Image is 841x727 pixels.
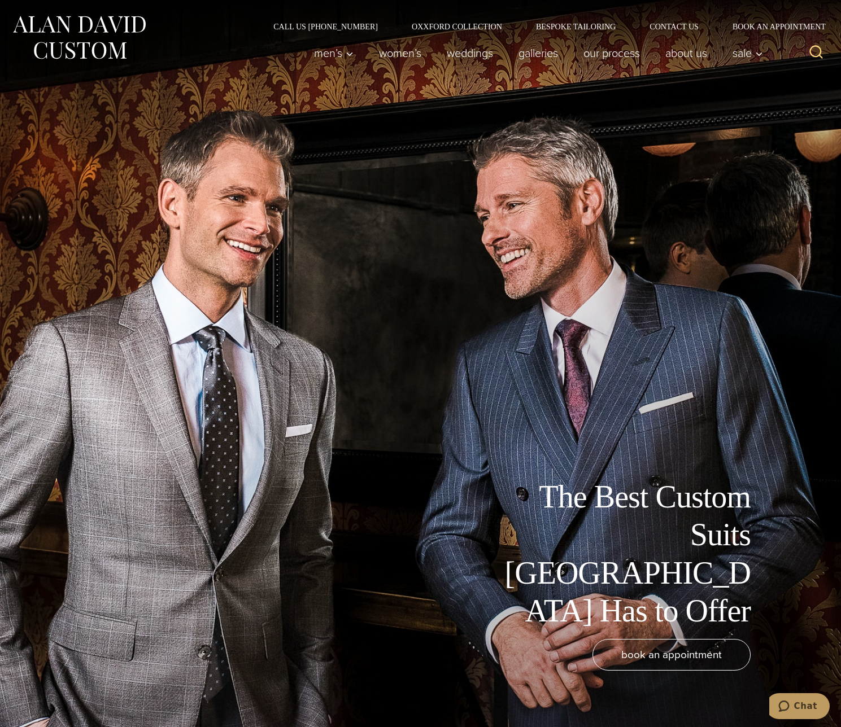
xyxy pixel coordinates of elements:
img: Alan David Custom [11,12,147,63]
a: Bespoke Tailoring [519,23,633,30]
a: weddings [434,42,506,64]
nav: Primary Navigation [302,42,769,64]
a: Oxxford Collection [395,23,519,30]
iframe: Opens a widget where you can chat to one of our agents [769,693,830,721]
a: About Us [653,42,720,64]
h1: The Best Custom Suits [GEOGRAPHIC_DATA] Has to Offer [496,478,751,630]
a: Women’s [367,42,434,64]
button: View Search Form [803,40,830,67]
a: book an appointment [592,639,751,671]
span: book an appointment [621,646,722,663]
a: Contact Us [633,23,716,30]
a: Call Us [PHONE_NUMBER] [256,23,395,30]
a: Our Process [571,42,653,64]
button: Men’s sub menu toggle [302,42,367,64]
nav: Secondary Navigation [256,23,830,30]
a: Book an Appointment [716,23,830,30]
button: Sale sub menu toggle [720,42,769,64]
a: Galleries [506,42,571,64]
